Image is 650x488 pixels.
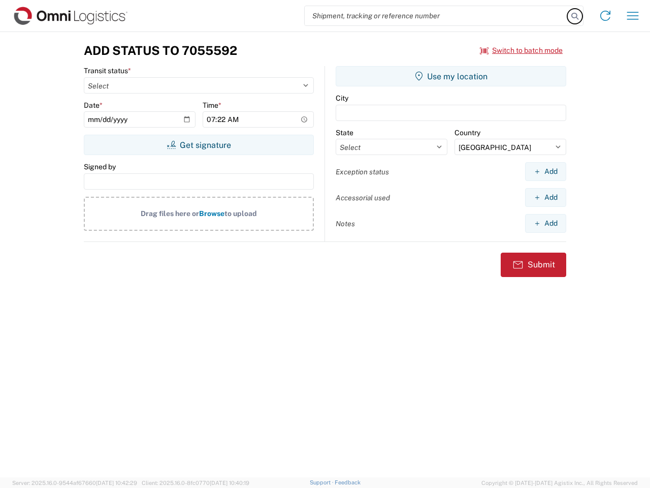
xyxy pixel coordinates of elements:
label: Transit status [84,66,131,75]
span: [DATE] 10:40:19 [210,480,249,486]
label: State [336,128,353,137]
span: Client: 2025.16.0-8fc0770 [142,480,249,486]
label: City [336,94,348,103]
input: Shipment, tracking or reference number [305,6,568,25]
label: Date [84,101,103,110]
label: Signed by [84,162,116,171]
button: Use my location [336,66,566,86]
span: Browse [199,209,224,218]
a: Support [310,479,335,485]
button: Add [525,162,566,181]
h3: Add Status to 7055592 [84,43,237,58]
button: Get signature [84,135,314,155]
label: Time [203,101,221,110]
span: Server: 2025.16.0-9544af67660 [12,480,137,486]
span: Drag files here or [141,209,199,218]
span: [DATE] 10:42:29 [96,480,137,486]
button: Submit [501,253,566,277]
span: Copyright © [DATE]-[DATE] Agistix Inc., All Rights Reserved [481,478,638,487]
span: to upload [224,209,257,218]
button: Add [525,188,566,207]
button: Switch to batch mode [480,42,563,59]
label: Notes [336,219,355,228]
button: Add [525,214,566,233]
a: Feedback [335,479,361,485]
label: Exception status [336,167,389,176]
label: Country [454,128,480,137]
label: Accessorial used [336,193,390,202]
